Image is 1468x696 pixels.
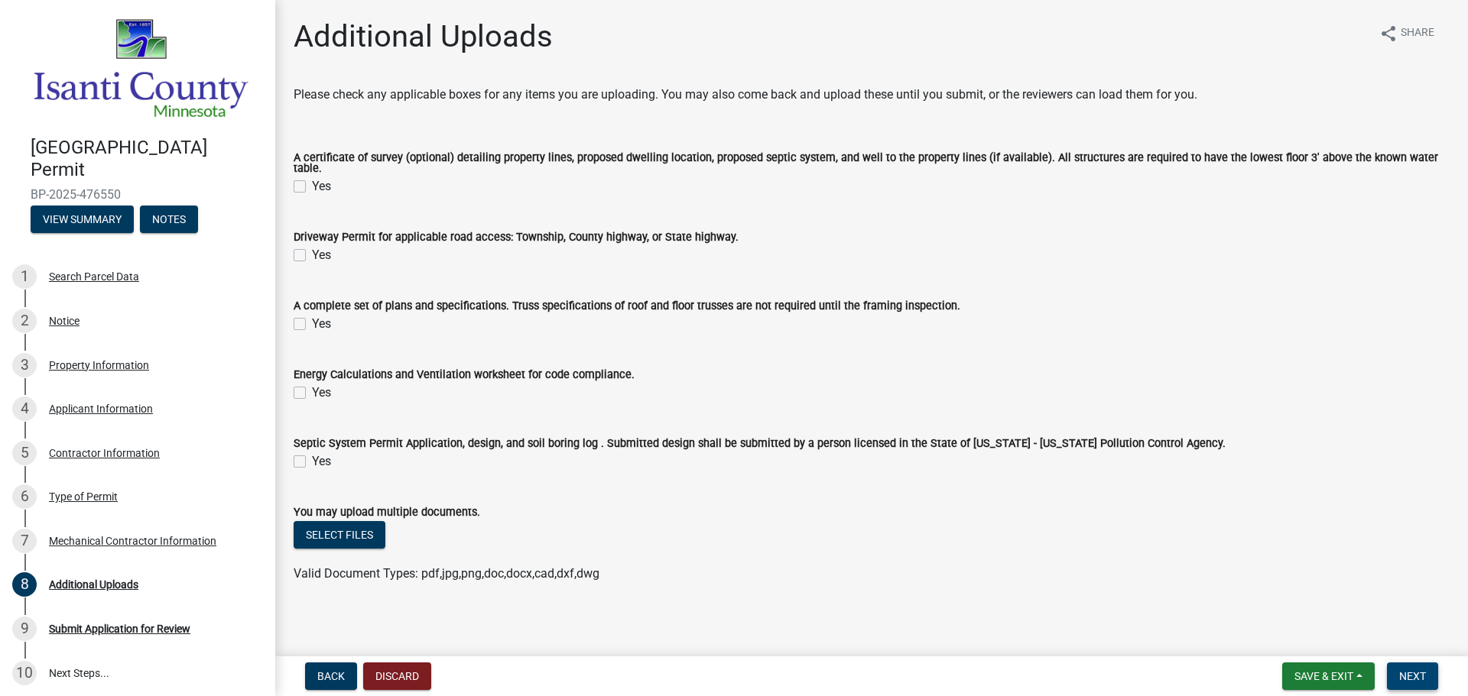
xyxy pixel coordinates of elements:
label: Energy Calculations and Ventilation worksheet for code compliance. [294,370,635,380]
div: 10 [12,661,37,685]
wm-modal-confirm: Summary [31,214,134,226]
label: Septic System Permit Application, design, and soil boring log . Submitted design shall be submitt... [294,439,1226,449]
label: Yes [312,315,331,333]
label: Yes [312,384,331,402]
div: 5 [12,441,37,465]
span: BP-2025-476550 [31,187,245,202]
div: Submit Application for Review [49,623,190,634]
button: Notes [140,206,198,233]
button: Save & Exit [1282,662,1375,690]
button: Discard [363,662,431,690]
label: Yes [312,246,331,264]
span: Back [317,670,345,682]
h1: Additional Uploads [294,18,553,55]
h4: [GEOGRAPHIC_DATA] Permit [31,137,263,181]
div: Notice [49,316,80,326]
div: Search Parcel Data [49,271,139,282]
div: Mechanical Contractor Information [49,536,216,546]
div: 7 [12,529,37,553]
i: share [1379,24,1398,43]
div: 2 [12,309,37,333]
div: Applicant Information [49,403,153,414]
label: Yes [312,452,331,471]
img: Isanti County, Minnesota [31,16,251,121]
div: Additional Uploads [49,579,138,590]
div: Contractor Information [49,448,160,458]
label: You may upload multiple documents. [294,507,480,518]
div: 4 [12,397,37,421]
label: A certificate of survey (optional) detailing property lines, proposed dwelling location, proposed... [294,153,1450,175]
span: Valid Document Types: pdf,jpg,png,doc,docx,cad,dxf,dwg [294,566,599,581]
div: 3 [12,353,37,377]
p: Please check any applicable boxes for any items you are uploading. You may also come back and upl... [294,86,1450,122]
div: Property Information [49,360,149,371]
label: Driveway Permit for applicable road access: Township, County highway, or State highway. [294,232,739,243]
label: Yes [312,177,331,196]
button: Select files [294,521,385,549]
div: 1 [12,264,37,289]
div: 8 [12,572,37,597]
wm-modal-confirm: Notes [140,214,198,226]
label: A complete set of plans and specifications. Truss specifications of roof and floor trusses are no... [294,301,960,312]
span: Save & Exit [1294,670,1353,682]
div: 6 [12,484,37,509]
button: Next [1387,662,1438,690]
button: Back [305,662,357,690]
span: Share [1401,24,1434,43]
button: View Summary [31,206,134,233]
span: Next [1399,670,1426,682]
button: shareShare [1367,18,1447,48]
div: 9 [12,617,37,641]
div: Type of Permit [49,491,118,502]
